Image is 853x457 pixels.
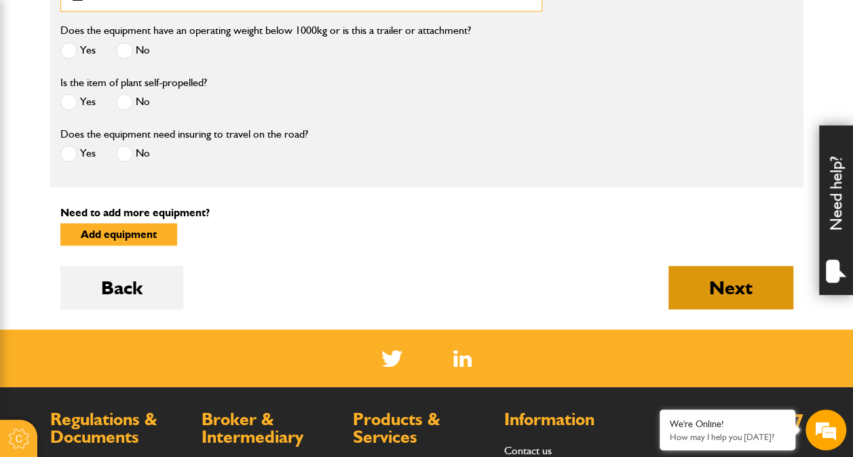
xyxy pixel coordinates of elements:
[60,42,96,59] label: Yes
[185,357,246,375] em: Start Chat
[60,145,96,162] label: Yes
[60,207,793,218] p: Need to add more equipment?
[60,94,96,111] label: Yes
[116,42,150,59] label: No
[18,205,248,235] input: Enter your phone number
[670,432,785,442] p: How may I help you today?
[18,165,248,195] input: Enter your email address
[381,350,402,367] img: Twitter
[664,408,803,435] a: 0800 141 2877
[50,411,188,445] h2: Regulations & Documents
[116,94,150,111] label: No
[453,350,472,367] img: Linked In
[60,25,471,36] label: Does the equipment have an operating weight below 1000kg or is this a trailer or attachment?
[670,418,785,430] div: We're Online!
[60,77,207,88] label: Is the item of plant self-propelled?
[116,145,150,162] label: No
[18,125,248,155] input: Enter your last name
[504,444,552,457] a: Contact us
[60,223,177,245] button: Add equipment
[504,411,642,429] h2: Information
[202,411,339,445] h2: Broker & Intermediary
[453,350,472,367] a: LinkedIn
[71,76,228,94] div: Chat with us now
[353,411,491,445] h2: Products & Services
[23,75,57,94] img: d_20077148190_company_1631870298795_20077148190
[819,125,853,295] div: Need help?
[60,129,308,140] label: Does the equipment need insuring to travel on the road?
[668,266,793,309] button: Next
[60,266,183,309] button: Back
[223,7,255,39] div: Minimize live chat window
[18,245,248,346] textarea: Type your message and hit 'Enter'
